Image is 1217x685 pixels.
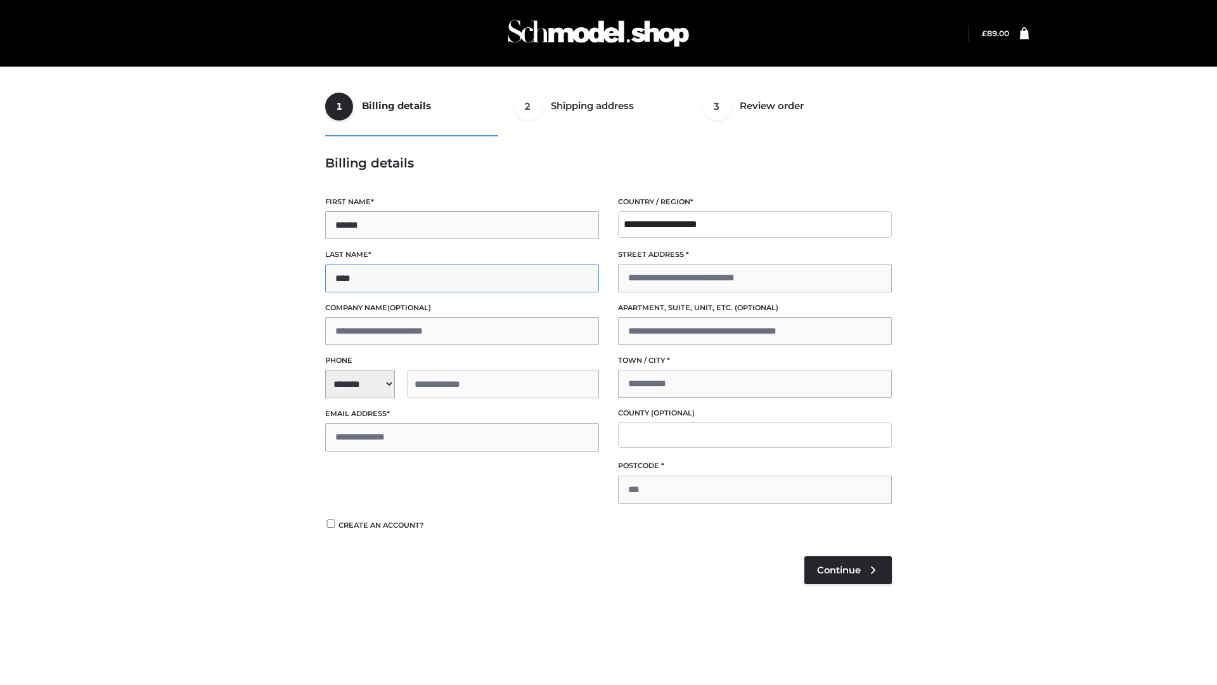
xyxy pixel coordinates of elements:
span: Create an account? [338,521,424,530]
span: (optional) [735,303,778,312]
h3: Billing details [325,155,892,171]
label: Street address [618,249,892,261]
label: County [618,407,892,419]
label: Postcode [618,460,892,472]
label: Company name [325,302,599,314]
label: Country / Region [618,196,892,208]
span: Continue [817,564,861,576]
label: Apartment, suite, unit, etc. [618,302,892,314]
label: Phone [325,355,599,367]
span: (optional) [387,303,431,312]
label: Last name [325,249,599,261]
img: Schmodel Admin 964 [503,8,693,58]
a: £89.00 [982,29,1009,38]
label: First name [325,196,599,208]
span: (optional) [651,408,695,417]
bdi: 89.00 [982,29,1009,38]
label: Email address [325,408,599,420]
input: Create an account? [325,519,337,528]
span: £ [982,29,987,38]
label: Town / City [618,355,892,367]
a: Continue [804,556,892,584]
